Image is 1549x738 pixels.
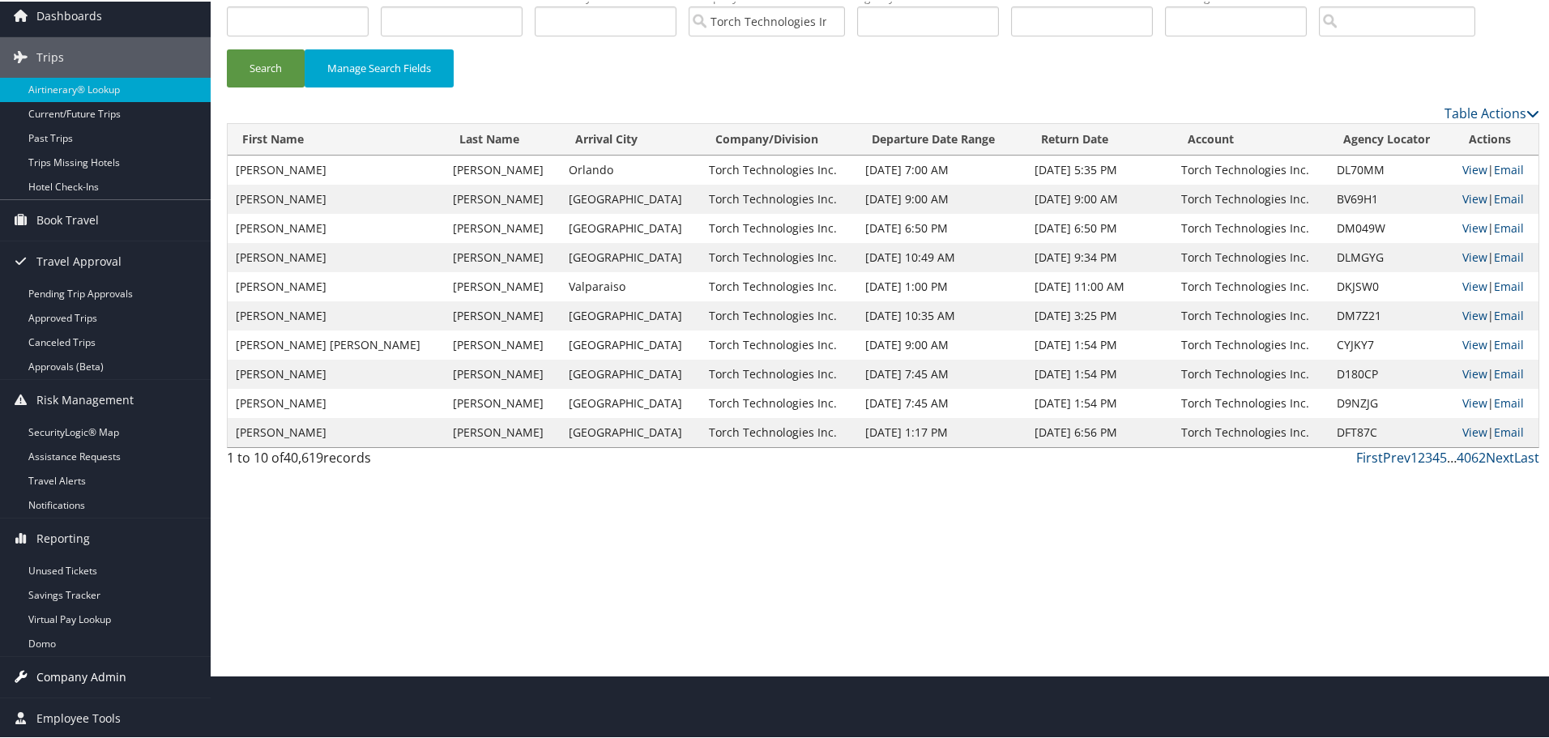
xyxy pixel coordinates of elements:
[1173,154,1329,183] td: Torch Technologies Inc.
[36,378,134,419] span: Risk Management
[1494,394,1524,409] a: Email
[857,183,1027,212] td: [DATE] 9:00 AM
[857,241,1027,271] td: [DATE] 10:49 AM
[1026,183,1173,212] td: [DATE] 9:00 AM
[1173,300,1329,329] td: Torch Technologies Inc.
[1329,154,1454,183] td: DL70MM
[1329,358,1454,387] td: D180CP
[1462,365,1487,380] a: View
[1462,394,1487,409] a: View
[1173,241,1329,271] td: Torch Technologies Inc.
[1494,365,1524,380] a: Email
[561,183,701,212] td: [GEOGRAPHIC_DATA]
[1454,300,1538,329] td: |
[1173,416,1329,446] td: Torch Technologies Inc.
[228,329,445,358] td: [PERSON_NAME] [PERSON_NAME]
[1026,154,1173,183] td: [DATE] 5:35 PM
[1454,241,1538,271] td: |
[228,271,445,300] td: [PERSON_NAME]
[1462,335,1487,351] a: View
[1444,103,1539,121] a: Table Actions
[1494,248,1524,263] a: Email
[227,48,305,86] button: Search
[36,697,121,737] span: Employee Tools
[857,387,1027,416] td: [DATE] 7:45 AM
[36,517,90,557] span: Reporting
[857,329,1027,358] td: [DATE] 9:00 AM
[701,416,857,446] td: Torch Technologies Inc.
[561,241,701,271] td: [GEOGRAPHIC_DATA]
[445,271,561,300] td: [PERSON_NAME]
[561,329,701,358] td: [GEOGRAPHIC_DATA]
[1173,387,1329,416] td: Torch Technologies Inc.
[1454,212,1538,241] td: |
[1026,212,1173,241] td: [DATE] 6:50 PM
[561,122,701,154] th: Arrival City: activate to sort column ascending
[228,183,445,212] td: [PERSON_NAME]
[1454,154,1538,183] td: |
[561,271,701,300] td: Valparaiso
[1454,271,1538,300] td: |
[1454,122,1538,154] th: Actions
[228,154,445,183] td: [PERSON_NAME]
[445,387,561,416] td: [PERSON_NAME]
[36,655,126,696] span: Company Admin
[1454,329,1538,358] td: |
[561,212,701,241] td: [GEOGRAPHIC_DATA]
[228,212,445,241] td: [PERSON_NAME]
[1173,212,1329,241] td: Torch Technologies Inc.
[1462,160,1487,176] a: View
[857,154,1027,183] td: [DATE] 7:00 AM
[1173,183,1329,212] td: Torch Technologies Inc.
[445,358,561,387] td: [PERSON_NAME]
[561,154,701,183] td: Orlando
[1173,329,1329,358] td: Torch Technologies Inc.
[701,300,857,329] td: Torch Technologies Inc.
[1447,447,1457,465] span: …
[1410,447,1418,465] a: 1
[1026,241,1173,271] td: [DATE] 9:34 PM
[1457,447,1486,465] a: 4062
[1026,358,1173,387] td: [DATE] 1:54 PM
[284,447,323,465] span: 40,619
[701,154,857,183] td: Torch Technologies Inc.
[1329,183,1454,212] td: BV69H1
[1494,306,1524,322] a: Email
[1454,387,1538,416] td: |
[445,122,561,154] th: Last Name: activate to sort column ascending
[1425,447,1432,465] a: 3
[445,212,561,241] td: [PERSON_NAME]
[228,358,445,387] td: [PERSON_NAME]
[1026,271,1173,300] td: [DATE] 11:00 AM
[1329,387,1454,416] td: D9NZJG
[445,183,561,212] td: [PERSON_NAME]
[561,358,701,387] td: [GEOGRAPHIC_DATA]
[1383,447,1410,465] a: Prev
[228,387,445,416] td: [PERSON_NAME]
[857,271,1027,300] td: [DATE] 1:00 PM
[227,446,537,474] div: 1 to 10 of records
[857,212,1027,241] td: [DATE] 6:50 PM
[857,416,1027,446] td: [DATE] 1:17 PM
[701,183,857,212] td: Torch Technologies Inc.
[1462,423,1487,438] a: View
[1432,447,1440,465] a: 4
[1514,447,1539,465] a: Last
[1356,447,1383,465] a: First
[1329,329,1454,358] td: CYJKY7
[1418,447,1425,465] a: 2
[1026,300,1173,329] td: [DATE] 3:25 PM
[857,300,1027,329] td: [DATE] 10:35 AM
[445,300,561,329] td: [PERSON_NAME]
[701,212,857,241] td: Torch Technologies Inc.
[228,300,445,329] td: [PERSON_NAME]
[701,329,857,358] td: Torch Technologies Inc.
[36,240,122,280] span: Travel Approval
[857,122,1027,154] th: Departure Date Range: activate to sort column ascending
[561,416,701,446] td: [GEOGRAPHIC_DATA]
[1494,160,1524,176] a: Email
[1494,190,1524,205] a: Email
[1494,277,1524,292] a: Email
[1173,358,1329,387] td: Torch Technologies Inc.
[701,387,857,416] td: Torch Technologies Inc.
